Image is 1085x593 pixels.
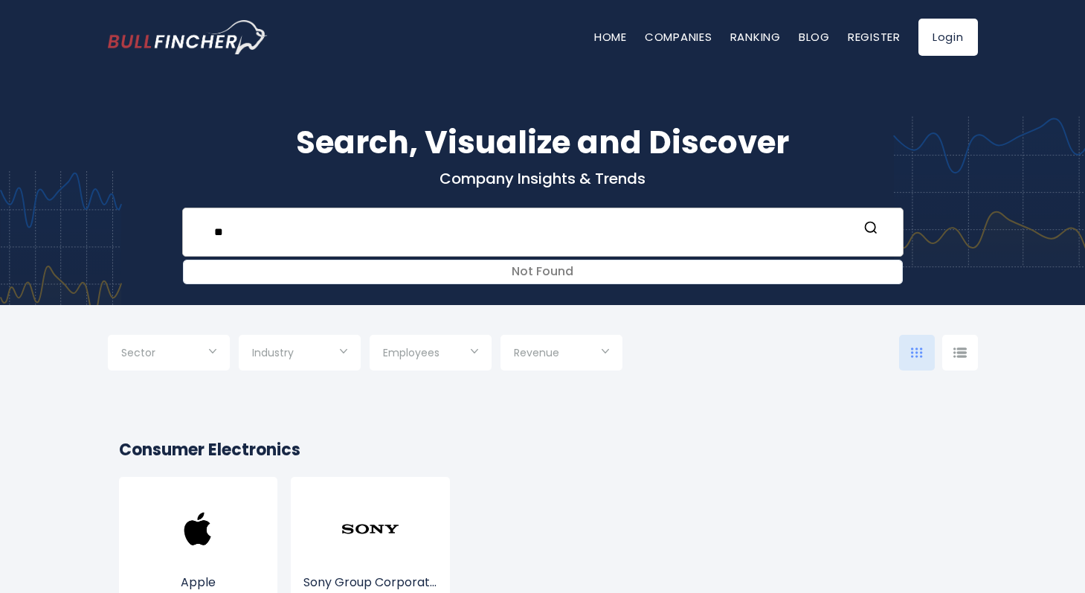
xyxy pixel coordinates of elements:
a: Apple [130,527,267,592]
button: Search [861,220,880,240]
span: Industry [252,346,294,359]
h1: Search, Visualize and Discover [108,119,978,166]
a: Go to homepage [108,20,268,54]
p: Company Insights & Trends [108,169,978,188]
img: SONY.png [341,499,400,559]
a: Ranking [730,29,781,45]
p: Apple [130,574,267,592]
input: Selection [514,341,609,368]
span: Revenue [514,346,559,359]
a: Register [848,29,901,45]
input: Selection [121,341,216,368]
a: Sony Group Corporat... [302,527,439,592]
span: Employees [383,346,440,359]
img: AAPL.png [168,499,228,559]
a: Blog [799,29,830,45]
img: bullfincher logo [108,20,268,54]
input: Selection [383,341,478,368]
a: Login [918,19,978,56]
input: Selection [252,341,347,368]
img: icon-comp-grid.svg [911,347,923,358]
a: Companies [645,29,712,45]
span: Sector [121,346,155,359]
a: Home [594,29,627,45]
div: Not Found [184,260,902,283]
p: Sony Group Corporation [302,574,439,592]
img: icon-comp-list-view.svg [953,347,967,358]
h2: Consumer Electronics [119,437,967,462]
